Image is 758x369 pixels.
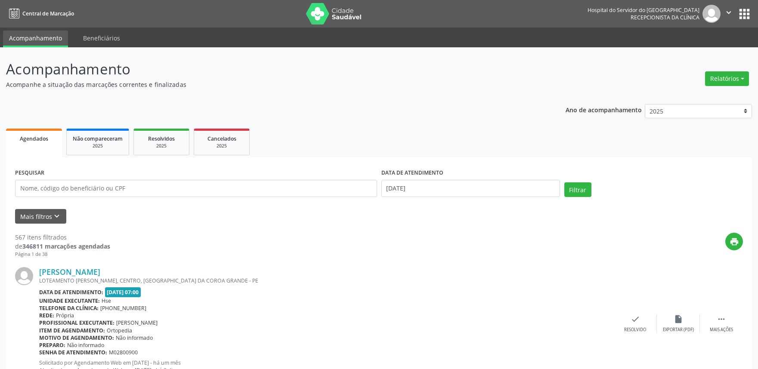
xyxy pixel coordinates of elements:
[109,349,138,356] span: M02800900
[566,104,642,115] p: Ano de acompanhamento
[702,5,721,23] img: img
[730,237,739,246] i: print
[39,349,107,356] b: Senha de atendimento:
[102,297,111,304] span: Hse
[631,314,640,324] i: check
[381,166,443,180] label: DATA DE ATENDIMENTO
[20,135,48,142] span: Agendados
[624,327,646,333] div: Resolvido
[15,251,110,258] div: Página 1 de 38
[39,319,114,326] b: Profissional executante:
[39,297,100,304] b: Unidade executante:
[15,233,110,242] div: 567 itens filtrados
[22,10,74,17] span: Central de Marcação
[564,182,591,197] button: Filtrar
[6,58,528,80] p: Acompanhamento
[717,314,726,324] i: 
[725,233,743,250] button: print
[140,143,183,149] div: 2025
[721,5,737,23] button: 
[588,6,699,14] div: Hospital do Servidor do [GEOGRAPHIC_DATA]
[73,135,123,142] span: Não compareceram
[73,143,123,149] div: 2025
[381,180,560,197] input: Selecione um intervalo
[116,319,158,326] span: [PERSON_NAME]
[39,267,100,277] a: [PERSON_NAME]
[6,80,528,89] p: Acompanhe a situação das marcações correntes e finalizadas
[631,14,699,21] span: Recepcionista da clínica
[39,327,105,334] b: Item de agendamento:
[67,341,104,349] span: Não informado
[39,304,99,312] b: Telefone da clínica:
[39,312,54,319] b: Rede:
[663,327,694,333] div: Exportar (PDF)
[15,267,33,285] img: img
[52,212,62,221] i: keyboard_arrow_down
[15,166,44,180] label: PESQUISAR
[710,327,733,333] div: Mais ações
[705,71,749,86] button: Relatórios
[39,341,65,349] b: Preparo:
[15,180,377,197] input: Nome, código do beneficiário ou CPF
[105,287,141,297] span: [DATE] 07:00
[15,209,66,224] button: Mais filtroskeyboard_arrow_down
[207,135,236,142] span: Cancelados
[15,242,110,251] div: de
[200,143,243,149] div: 2025
[39,277,614,284] div: LOTEAMENTO [PERSON_NAME], CENTRO, [GEOGRAPHIC_DATA] DA COROA GRANDE - PE
[674,314,683,324] i: insert_drive_file
[100,304,146,312] span: [PHONE_NUMBER]
[39,334,114,341] b: Motivo de agendamento:
[116,334,153,341] span: Não informado
[724,8,733,17] i: 
[107,327,132,334] span: Ortopedia
[56,312,74,319] span: Própria
[6,6,74,21] a: Central de Marcação
[3,31,68,47] a: Acompanhamento
[77,31,126,46] a: Beneficiários
[39,289,103,296] b: Data de atendimento:
[148,135,175,142] span: Resolvidos
[737,6,752,22] button: apps
[22,242,110,250] strong: 346811 marcações agendadas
